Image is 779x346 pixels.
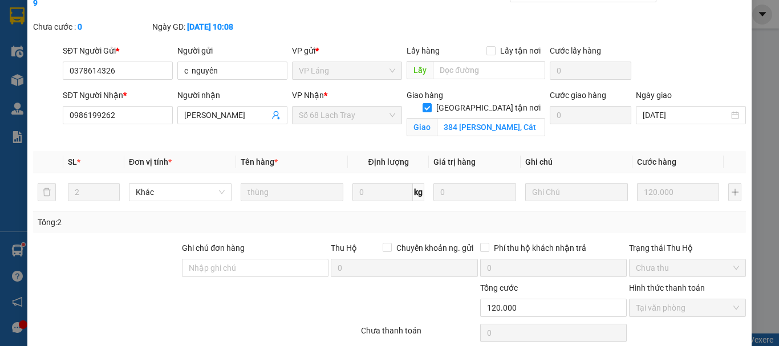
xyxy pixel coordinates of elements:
input: Cước giao hàng [550,106,631,124]
button: delete [38,183,56,201]
span: VP Láng [299,62,395,79]
label: Cước giao hàng [550,91,606,100]
button: plus [728,183,741,201]
span: Giao [407,118,437,136]
span: Số 68 Lạch Tray [299,107,395,124]
div: Tổng: 2 [38,216,302,229]
span: Khác [136,184,225,201]
span: Tổng cước [480,283,518,292]
span: Tên hàng [241,157,278,166]
span: Giao hàng [407,91,443,100]
span: Định lượng [368,157,408,166]
span: Phí thu hộ khách nhận trả [489,242,591,254]
span: SL [68,157,77,166]
input: Ngày giao [643,109,729,121]
span: Giá trị hàng [433,157,476,166]
span: Chuyển khoản ng. gửi [392,242,478,254]
div: Chưa thanh toán [360,324,479,344]
input: 0 [433,183,516,201]
span: [GEOGRAPHIC_DATA] tận nơi [432,101,545,114]
div: Trạng thái Thu Hộ [629,242,746,254]
span: Lấy [407,61,433,79]
b: 0 [78,22,82,31]
input: Cước lấy hàng [550,62,631,80]
input: VD: Bàn, Ghế [241,183,343,201]
div: Chưa cước : [33,21,150,33]
div: SĐT Người Gửi [63,44,173,57]
span: Tại văn phòng [636,299,739,316]
span: kg [413,183,424,201]
span: Lấy hàng [407,46,440,55]
input: Ghi Chú [525,183,628,201]
span: VP Nhận [292,91,324,100]
label: Ghi chú đơn hàng [182,243,245,253]
span: Đơn vị tính [129,157,172,166]
th: Ghi chú [521,151,632,173]
div: SĐT Người Nhận [63,89,173,101]
input: Dọc đường [433,61,545,79]
span: user-add [271,111,281,120]
label: Ngày giao [636,91,672,100]
label: Hình thức thanh toán [629,283,705,292]
div: Người nhận [177,89,287,101]
input: 0 [637,183,719,201]
b: [DATE] 10:08 [187,22,233,31]
input: Giao tận nơi [437,118,545,136]
div: Ngày GD: [152,21,269,33]
span: Chưa thu [636,259,739,276]
span: Lấy tận nơi [496,44,545,57]
span: Cước hàng [637,157,676,166]
div: Người gửi [177,44,287,57]
div: VP gửi [292,44,402,57]
input: Ghi chú đơn hàng [182,259,328,277]
label: Cước lấy hàng [550,46,601,55]
span: Thu Hộ [331,243,357,253]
